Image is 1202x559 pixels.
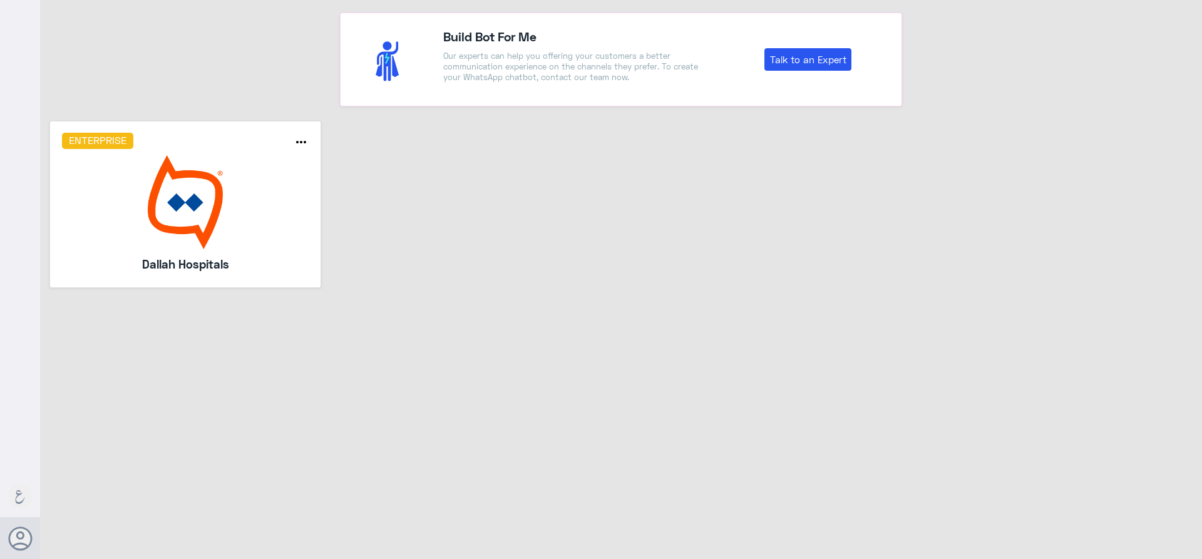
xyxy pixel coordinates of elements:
[443,27,705,46] h4: Build Bot For Me
[8,526,32,550] button: Avatar
[294,135,309,150] i: more_horiz
[62,133,134,149] h6: Enterprise
[443,51,705,83] p: Our experts can help you offering your customers a better communication experience on the channel...
[62,155,309,249] img: bot image
[764,48,851,71] a: Talk to an Expert
[95,255,275,273] h5: Dallah Hospitals
[294,135,309,153] button: more_horiz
